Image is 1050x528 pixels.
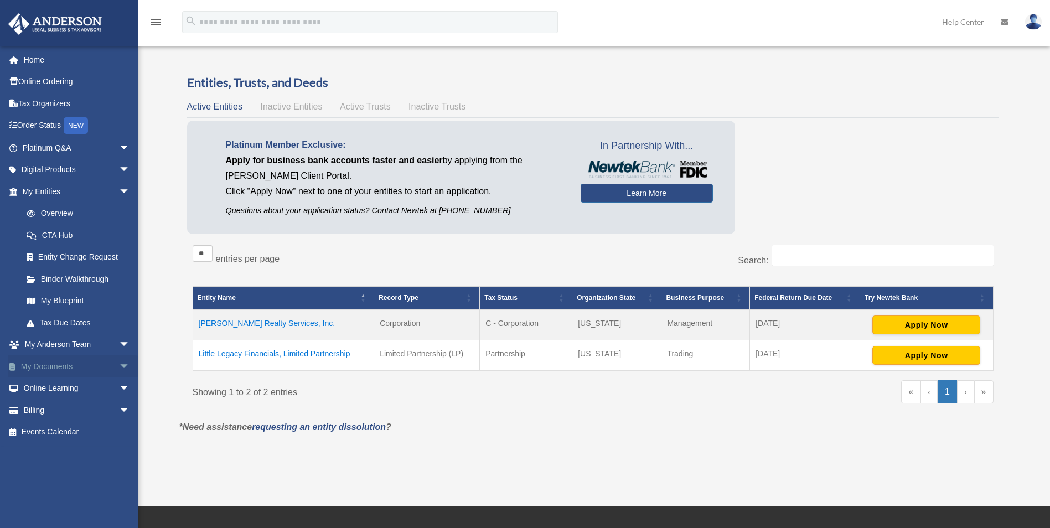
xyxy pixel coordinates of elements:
th: Record Type: Activate to sort [374,286,480,309]
a: requesting an entity dissolution [252,422,386,432]
span: In Partnership With... [581,137,713,155]
i: search [185,15,197,27]
a: Events Calendar [8,421,147,443]
a: Learn More [581,184,713,203]
a: Tax Due Dates [15,312,141,334]
a: Platinum Q&Aarrow_drop_down [8,137,147,159]
td: [US_STATE] [572,340,661,371]
span: arrow_drop_down [119,180,141,203]
td: [DATE] [750,309,860,340]
a: My Anderson Teamarrow_drop_down [8,334,147,356]
label: Search: [738,256,768,265]
a: CTA Hub [15,224,141,246]
button: Apply Now [872,346,980,365]
span: Active Entities [187,102,242,111]
p: Platinum Member Exclusive: [226,137,564,153]
td: [PERSON_NAME] Realty Services, Inc. [193,309,374,340]
button: Apply Now [872,315,980,334]
a: Home [8,49,147,71]
a: Online Learningarrow_drop_down [8,377,147,400]
th: Entity Name: Activate to invert sorting [193,286,374,309]
span: Record Type [379,294,418,302]
th: Try Newtek Bank : Activate to sort [860,286,993,309]
i: menu [149,15,163,29]
span: Apply for business bank accounts faster and easier [226,156,443,165]
td: Corporation [374,309,480,340]
span: Inactive Trusts [408,102,465,111]
td: Partnership [480,340,572,371]
td: Little Legacy Financials, Limited Partnership [193,340,374,371]
div: Try Newtek Bank [865,291,976,304]
h3: Entities, Trusts, and Deeds [187,74,999,91]
td: Limited Partnership (LP) [374,340,480,371]
td: [DATE] [750,340,860,371]
th: Federal Return Due Date: Activate to sort [750,286,860,309]
a: First [901,380,920,403]
span: Federal Return Due Date [754,294,832,302]
span: arrow_drop_down [119,377,141,400]
p: Click "Apply Now" next to one of your entities to start an application. [226,184,564,199]
td: Management [661,309,750,340]
a: Last [974,380,994,403]
a: Digital Productsarrow_drop_down [8,159,147,181]
a: Entity Change Request [15,246,141,268]
span: Business Purpose [666,294,724,302]
span: Entity Name [198,294,236,302]
a: Previous [920,380,938,403]
p: Questions about your application status? Contact Newtek at [PHONE_NUMBER] [226,204,564,218]
img: NewtekBankLogoSM.png [586,161,707,178]
a: My Documentsarrow_drop_down [8,355,147,377]
em: *Need assistance ? [179,422,391,432]
img: Anderson Advisors Platinum Portal [5,13,105,35]
th: Organization State: Activate to sort [572,286,661,309]
img: User Pic [1025,14,1042,30]
a: Billingarrow_drop_down [8,399,147,421]
a: Tax Organizers [8,92,147,115]
a: Binder Walkthrough [15,268,141,290]
a: Overview [15,203,136,225]
a: My Entitiesarrow_drop_down [8,180,141,203]
div: Showing 1 to 2 of 2 entries [193,380,585,400]
span: arrow_drop_down [119,334,141,356]
a: menu [149,19,163,29]
span: Inactive Entities [260,102,322,111]
a: Online Ordering [8,71,147,93]
span: arrow_drop_down [119,399,141,422]
span: Tax Status [484,294,518,302]
div: NEW [64,117,88,134]
th: Tax Status: Activate to sort [480,286,572,309]
span: arrow_drop_down [119,137,141,159]
span: Organization State [577,294,635,302]
a: 1 [938,380,957,403]
a: Next [957,380,974,403]
td: C - Corporation [480,309,572,340]
span: arrow_drop_down [119,159,141,182]
label: entries per page [216,254,280,263]
a: My Blueprint [15,290,141,312]
td: [US_STATE] [572,309,661,340]
span: arrow_drop_down [119,355,141,378]
p: by applying from the [PERSON_NAME] Client Portal. [226,153,564,184]
a: Order StatusNEW [8,115,147,137]
span: Active Trusts [340,102,391,111]
th: Business Purpose: Activate to sort [661,286,750,309]
td: Trading [661,340,750,371]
